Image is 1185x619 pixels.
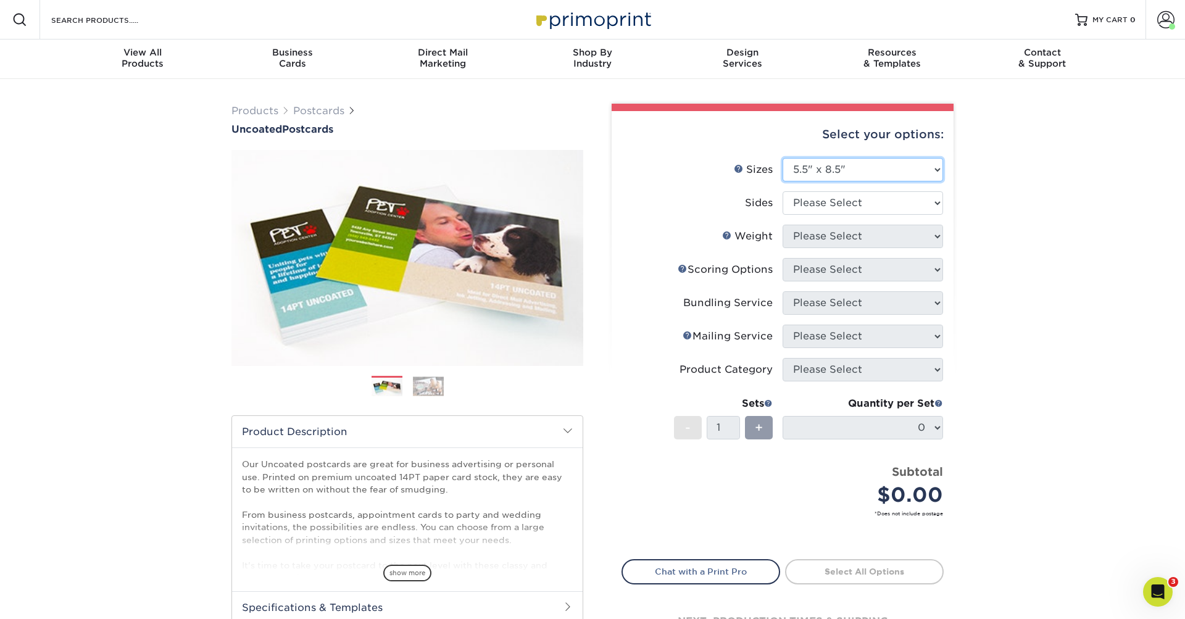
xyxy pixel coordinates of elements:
[3,581,105,615] iframe: Google Customer Reviews
[680,362,773,377] div: Product Category
[722,229,773,244] div: Weight
[372,376,402,398] img: Postcards 01
[218,47,368,58] span: Business
[892,465,943,478] strong: Subtotal
[531,6,654,33] img: Primoprint
[413,376,444,396] img: Postcards 02
[783,396,943,411] div: Quantity per Set
[231,105,278,117] a: Products
[967,47,1117,58] span: Contact
[683,329,773,344] div: Mailing Service
[1168,577,1178,587] span: 3
[68,39,218,79] a: View AllProducts
[967,39,1117,79] a: Contact& Support
[518,47,668,58] span: Shop By
[674,396,773,411] div: Sets
[667,47,817,58] span: Design
[383,565,431,581] span: show more
[293,105,344,117] a: Postcards
[631,510,943,517] small: *Does not include postage
[231,123,282,135] span: Uncoated
[622,559,780,584] a: Chat with a Print Pro
[792,480,943,510] div: $0.00
[232,416,583,447] h2: Product Description
[368,47,518,69] div: Marketing
[817,39,967,79] a: Resources& Templates
[667,39,817,79] a: DesignServices
[622,111,944,158] div: Select your options:
[755,418,763,437] span: +
[1143,577,1173,607] iframe: Intercom live chat
[218,39,368,79] a: BusinessCards
[218,47,368,69] div: Cards
[1092,15,1128,25] span: MY CART
[231,123,583,135] h1: Postcards
[518,47,668,69] div: Industry
[368,47,518,58] span: Direct Mail
[967,47,1117,69] div: & Support
[68,47,218,69] div: Products
[242,458,573,584] p: Our Uncoated postcards are great for business advertising or personal use. Printed on premium unc...
[68,47,218,58] span: View All
[745,196,773,210] div: Sides
[685,418,691,437] span: -
[667,47,817,69] div: Services
[734,162,773,177] div: Sizes
[678,262,773,277] div: Scoring Options
[231,136,583,380] img: Uncoated 01
[518,39,668,79] a: Shop ByIndustry
[368,39,518,79] a: Direct MailMarketing
[1130,15,1136,24] span: 0
[683,296,773,310] div: Bundling Service
[785,559,944,584] a: Select All Options
[817,47,967,58] span: Resources
[817,47,967,69] div: & Templates
[50,12,170,27] input: SEARCH PRODUCTS.....
[231,123,583,135] a: UncoatedPostcards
